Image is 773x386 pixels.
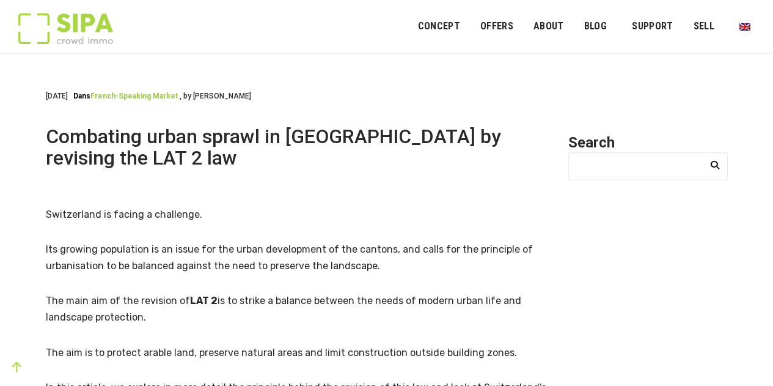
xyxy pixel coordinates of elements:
[46,209,202,220] span: Switzerland is facing a challenge.
[46,91,251,102] div: [DATE]
[90,92,178,100] a: French-speaking market
[46,126,554,169] h1: Combating urban sprawl in [GEOGRAPHIC_DATA] by revising the LAT 2 law
[46,295,521,323] span: The main aim of the revision of is to strike a balance between the needs of modern urban life and...
[576,13,615,40] a: Blog
[18,13,113,44] img: Logo
[685,13,722,40] a: Sell
[410,13,468,40] a: Concept
[180,92,251,100] span: , by [PERSON_NAME]
[731,15,758,38] a: Switch to
[568,133,728,152] h2: Search
[624,13,681,40] a: Support
[73,92,90,100] span: Dans
[46,243,533,272] span: Its growing population is an issue for the urban development of the cantons, and calls for the pr...
[472,13,521,40] a: OFFERS
[46,347,517,358] span: The aim is to protect arable land, preserve natural areas and limit construction outside building...
[418,11,755,42] nav: Primary menu
[190,295,218,306] b: LAT 2
[526,13,572,40] a: ABOUT
[739,23,750,31] img: English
